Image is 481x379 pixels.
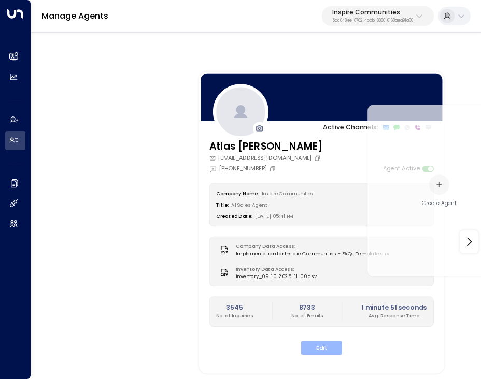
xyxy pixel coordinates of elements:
h2: 1 minute 51 seconds [361,302,427,312]
div: [PHONE_NUMBER] [209,164,278,173]
label: Company Name: [216,190,259,197]
h2: 8733 [291,302,323,312]
h2: 3545 [216,302,253,312]
button: Edit [301,341,342,355]
p: 5ac0484e-0702-4bbb-8380-6168aea91a66 [332,19,413,23]
label: Title: [216,201,229,208]
div: Create Agent [422,199,456,207]
button: Copy [270,165,278,172]
div: [EMAIL_ADDRESS][DOMAIN_NAME] [209,154,323,163]
span: AI Sales Agent [231,201,267,208]
button: Inspire Communities5ac0484e-0702-4bbb-8380-6168aea91a66 [322,6,434,26]
h3: Atlas [PERSON_NAME] [209,139,323,154]
p: No. of Inquiries [216,312,253,319]
label: Company Data Access: [236,243,385,250]
span: Inspire Communities [262,190,314,197]
a: Manage Agents [41,10,108,22]
label: Created Date: [216,213,252,220]
p: Active Channels: [323,123,378,133]
p: Avg. Response Time [361,312,427,319]
p: No. of Emails [291,312,323,319]
p: Inspire Communities [332,9,413,16]
span: [DATE] 05:41 PM [255,213,293,220]
span: inventory_09-10-2025-11-00.csv [236,273,317,280]
span: Implementation for Inspire Communities - FAQs Template.csv [236,250,389,257]
label: Inventory Data Access: [236,266,313,273]
button: Copy [314,155,323,162]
